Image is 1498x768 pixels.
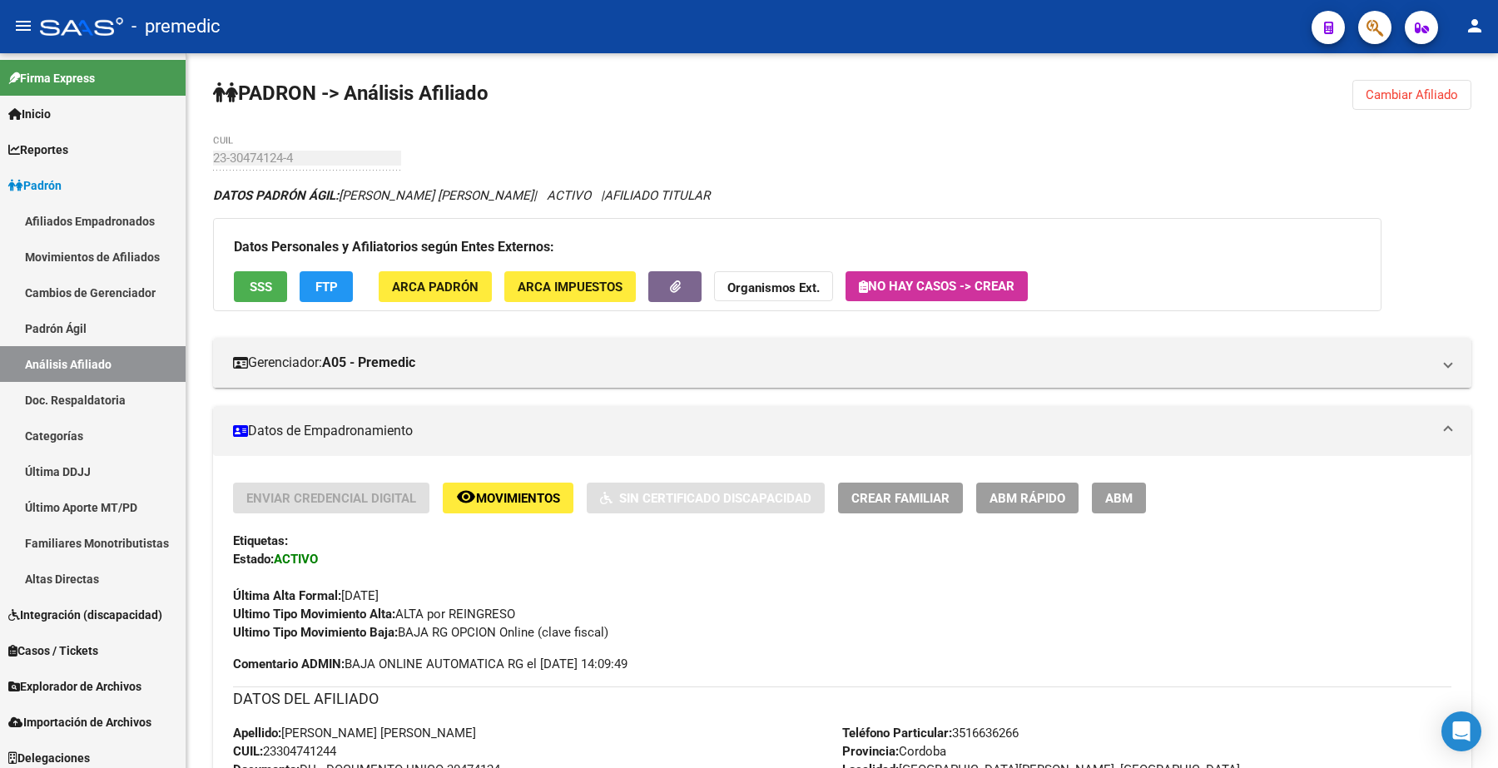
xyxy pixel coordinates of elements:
[233,655,627,673] span: BAJA ONLINE AUTOMATICA RG el [DATE] 14:09:49
[233,744,336,759] span: 23304741244
[233,533,288,548] strong: Etiquetas:
[233,588,379,603] span: [DATE]
[233,607,515,622] span: ALTA por REINGRESO
[8,606,162,624] span: Integración (discapacidad)
[233,607,395,622] strong: Ultimo Tipo Movimiento Alta:
[8,176,62,195] span: Padrón
[213,338,1471,388] mat-expansion-panel-header: Gerenciador:A05 - Premedic
[8,713,151,731] span: Importación de Archivos
[851,491,950,506] span: Crear Familiar
[619,491,811,506] span: Sin Certificado Discapacidad
[233,422,1431,440] mat-panel-title: Datos de Empadronamiento
[13,16,33,36] mat-icon: menu
[379,271,492,302] button: ARCA Padrón
[8,677,141,696] span: Explorador de Archivos
[1366,87,1458,102] span: Cambiar Afiliado
[233,726,476,741] span: [PERSON_NAME] [PERSON_NAME]
[838,483,963,513] button: Crear Familiar
[8,749,90,767] span: Delegaciones
[213,188,710,203] i: | ACTIVO |
[842,744,946,759] span: Cordoba
[233,744,263,759] strong: CUIL:
[1441,711,1481,751] div: Open Intercom Messenger
[213,82,489,105] strong: PADRON -> Análisis Afiliado
[322,354,415,372] strong: A05 - Premedic
[233,657,345,671] strong: Comentario ADMIN:
[504,271,636,302] button: ARCA Impuestos
[213,406,1471,456] mat-expansion-panel-header: Datos de Empadronamiento
[392,280,479,295] span: ARCA Padrón
[233,625,608,640] span: BAJA RG OPCION Online (clave fiscal)
[714,271,833,302] button: Organismos Ext.
[233,726,281,741] strong: Apellido:
[859,279,1014,294] span: No hay casos -> Crear
[1105,491,1133,506] span: ABM
[233,354,1431,372] mat-panel-title: Gerenciador:
[842,726,952,741] strong: Teléfono Particular:
[842,726,1019,741] span: 3516636266
[846,271,1028,301] button: No hay casos -> Crear
[233,625,398,640] strong: Ultimo Tipo Movimiento Baja:
[8,69,95,87] span: Firma Express
[234,271,287,302] button: SSS
[1465,16,1485,36] mat-icon: person
[250,280,272,295] span: SSS
[842,744,899,759] strong: Provincia:
[1092,483,1146,513] button: ABM
[213,188,339,203] strong: DATOS PADRÓN ÁGIL:
[518,280,623,295] span: ARCA Impuestos
[274,552,318,567] strong: ACTIVO
[8,105,51,123] span: Inicio
[587,483,825,513] button: Sin Certificado Discapacidad
[8,141,68,159] span: Reportes
[443,483,573,513] button: Movimientos
[246,491,416,506] span: Enviar Credencial Digital
[233,687,1451,711] h3: DATOS DEL AFILIADO
[604,188,710,203] span: AFILIADO TITULAR
[234,235,1361,259] h3: Datos Personales y Afiliatorios según Entes Externos:
[976,483,1079,513] button: ABM Rápido
[476,491,560,506] span: Movimientos
[300,271,353,302] button: FTP
[233,552,274,567] strong: Estado:
[233,483,429,513] button: Enviar Credencial Digital
[131,8,221,45] span: - premedic
[1352,80,1471,110] button: Cambiar Afiliado
[315,280,338,295] span: FTP
[213,188,533,203] span: [PERSON_NAME] [PERSON_NAME]
[727,280,820,295] strong: Organismos Ext.
[990,491,1065,506] span: ABM Rápido
[233,588,341,603] strong: Última Alta Formal:
[456,487,476,507] mat-icon: remove_red_eye
[8,642,98,660] span: Casos / Tickets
